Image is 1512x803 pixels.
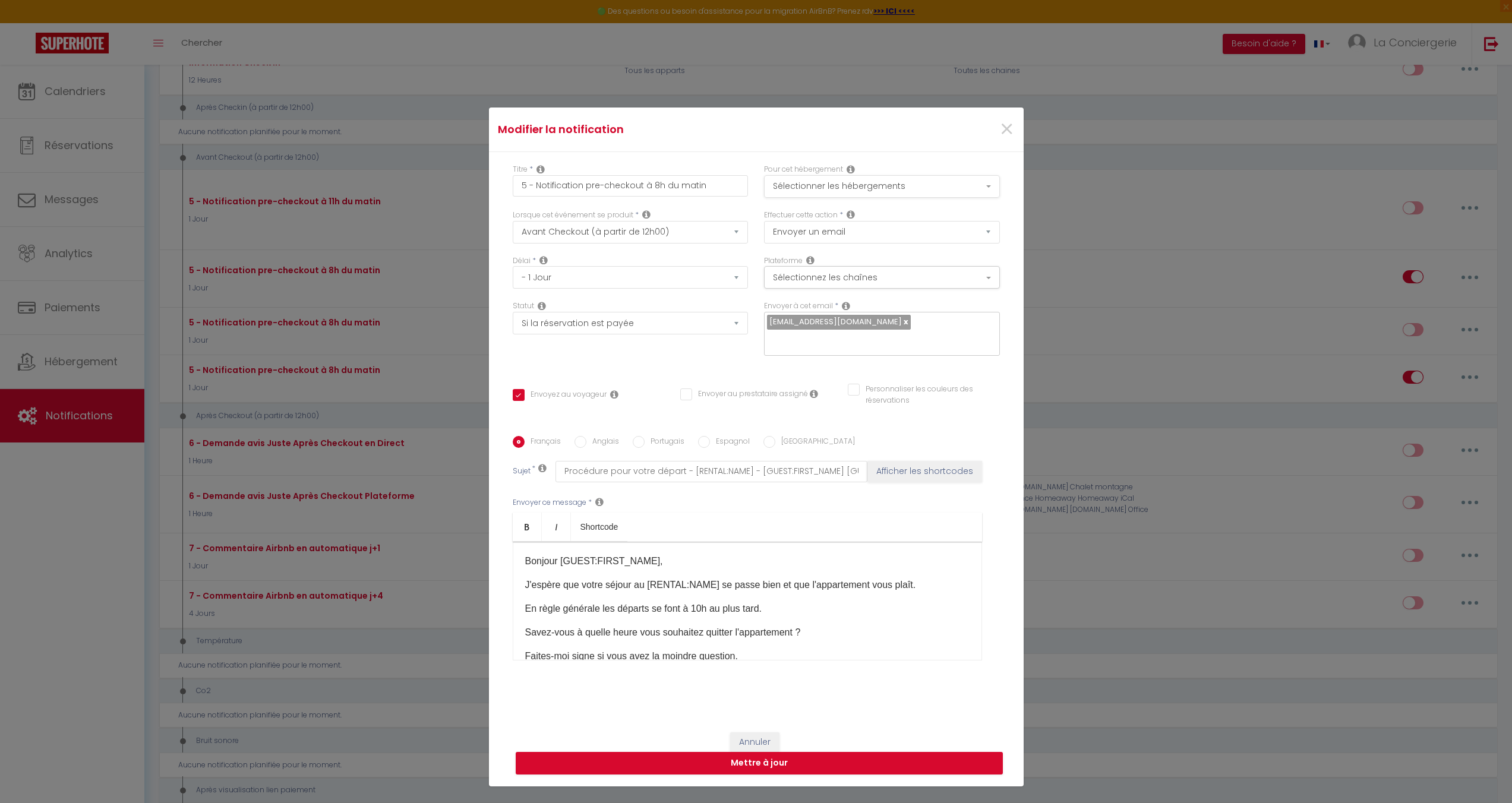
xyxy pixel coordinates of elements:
[516,752,1003,774] button: Mettre à jour
[513,210,633,221] label: Lorsque cet événement se produit
[595,497,604,507] i: Message
[525,578,970,592] p: J'espère que votre séjour au [RENTAL:NAME] se passe bien et que l'appartement vous plaît.
[513,513,542,541] a: Bold
[645,436,684,449] label: Portugais
[730,732,779,753] button: Annuler
[764,175,1000,198] button: Sélectionner les hébergements
[571,513,628,541] a: Shortcode
[525,625,970,640] p: Savez-vous à quelle heure vous souhaitez quitter l'appartement ?
[542,513,571,541] a: Italic
[513,301,534,312] label: Statut
[769,316,902,327] span: [EMAIL_ADDRESS][DOMAIN_NAME]
[764,301,833,312] label: Envoyer à cet email
[764,255,803,267] label: Plateforme
[513,497,586,508] label: Envoyer ce message
[847,210,855,219] i: Action Type
[538,301,546,311] i: Booking status
[498,121,837,138] h4: Modifier la notification
[525,436,561,449] label: Français
[999,117,1014,143] button: Close
[847,165,855,174] i: This Rental
[806,255,815,265] i: Action Channel
[999,112,1014,147] span: ×
[867,461,982,482] button: Afficher les shortcodes
[513,164,528,175] label: Titre
[525,554,970,568] p: Bonjour [GUEST:FIRST_NAME],
[775,436,855,449] label: [GEOGRAPHIC_DATA]
[538,463,547,473] i: Subject
[586,436,619,449] label: Anglais
[536,165,545,174] i: Title
[764,210,838,221] label: Effectuer cette action
[525,649,970,663] p: Faites-moi signe si vous avez la moindre question.
[710,436,750,449] label: Espagnol
[610,390,618,399] i: Envoyer au voyageur
[525,602,970,616] p: En règle générale les départs se font à 10h au plus tard.
[642,210,651,219] i: Event Occur
[810,389,818,399] i: Envoyer au prestataire si il est assigné
[539,255,548,265] i: Action Time
[513,466,531,478] label: Sujet
[525,389,607,402] label: Envoyez au voyageur
[513,255,531,267] label: Délai
[842,301,850,311] i: Recipient
[764,164,843,175] label: Pour cet hébergement
[764,266,1000,289] button: Sélectionnez les chaînes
